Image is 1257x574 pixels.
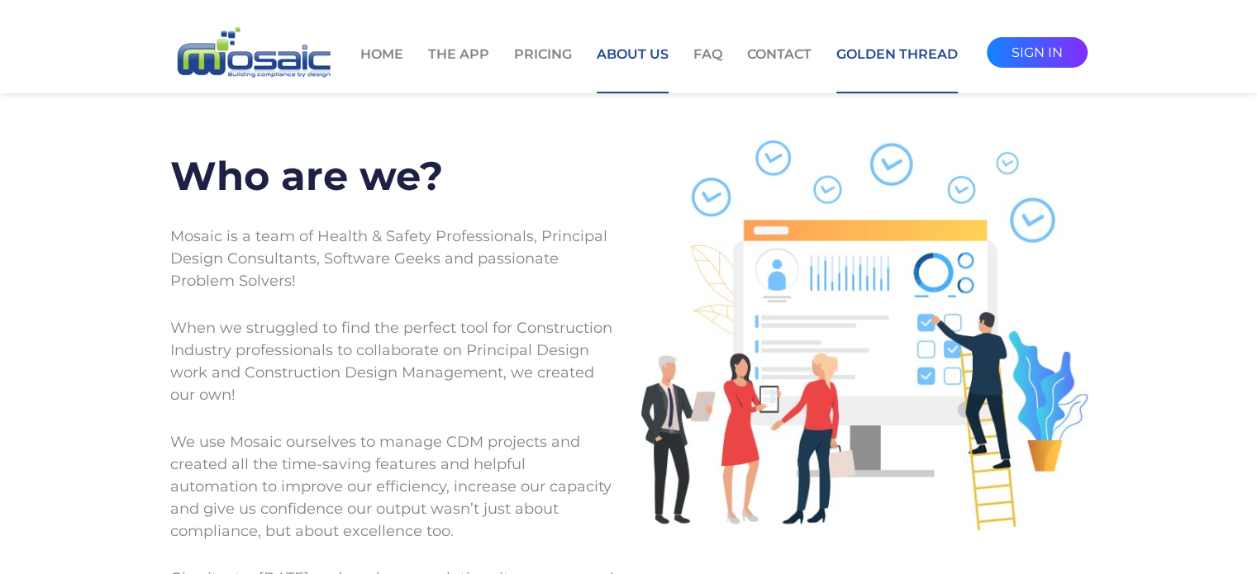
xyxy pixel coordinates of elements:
[514,45,572,92] a: Pricing
[1187,500,1245,562] iframe: Chat
[641,140,1088,530] img: img
[693,45,722,92] a: FAQ
[987,37,1088,68] a: sign in
[170,419,617,555] p: We use Mosaic ourselves to manage CDM projects and created all the time-saving features and helpf...
[360,45,403,92] a: Home
[170,305,617,419] p: When we struggled to find the perfect tool for Construction Industry professionals to collaborate...
[597,45,669,93] a: About Us
[747,45,812,92] a: Contact
[170,213,617,305] p: Mosaic is a team of Health & Safety Professionals, Principal Design Consultants, Software Geeks a...
[170,25,336,82] img: logo
[428,45,489,92] a: The App
[836,45,958,93] a: Golden Thread
[170,140,617,213] h2: Who are we?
